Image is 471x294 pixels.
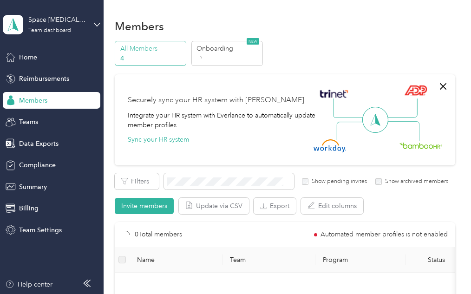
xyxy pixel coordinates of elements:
iframe: Everlance-gr Chat Button Frame [419,242,471,294]
img: ADP [404,85,427,96]
div: Securely sync your HR system with [PERSON_NAME] [128,95,304,106]
button: Help center [5,280,52,289]
img: Workday [314,139,346,152]
p: Onboarding [196,44,260,53]
img: BambooHR [399,142,442,149]
img: Line Left Down [336,121,369,140]
img: Line Right Up [385,98,418,118]
span: Data Exports [19,139,59,149]
th: Team [222,247,315,273]
span: Team Settings [19,225,62,235]
p: 0 Total members [135,229,182,240]
p: 4 [120,53,183,63]
button: Edit columns [301,198,363,214]
th: Name [130,247,222,273]
span: Members [19,96,47,105]
button: Update via CSV [179,198,249,214]
h1: Members [115,21,164,31]
span: Billing [19,203,39,213]
span: Home [19,52,37,62]
label: Show pending invites [308,177,367,186]
label: Show archived members [382,177,448,186]
span: NEW [247,38,259,45]
button: Invite members [115,198,174,214]
button: Export [254,198,296,214]
div: Space [MEDICAL_DATA] [28,15,86,25]
div: Team dashboard [28,28,71,33]
button: Filters [115,173,159,189]
button: Sync your HR system [128,135,189,144]
th: Program [315,247,406,273]
img: Line Right Down [387,121,419,141]
img: Line Left Up [333,98,366,118]
span: Reimbursements [19,74,69,84]
div: Integrate your HR system with Everlance to automatically update member profiles. [128,111,317,130]
th: Status [406,247,466,273]
span: Compliance [19,160,56,170]
span: Automated member profiles is not enabled [321,231,448,238]
span: Teams [19,117,38,127]
p: All Members [120,44,183,53]
span: Summary [19,182,47,192]
img: Trinet [318,87,350,100]
span: Name [137,256,215,264]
